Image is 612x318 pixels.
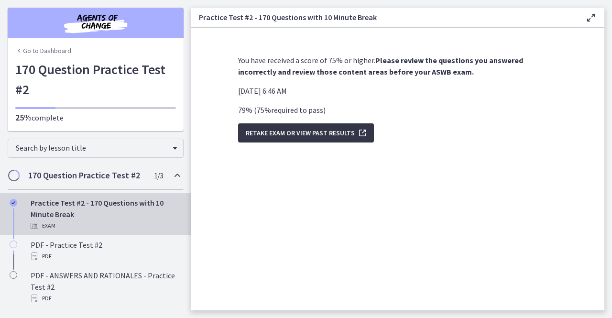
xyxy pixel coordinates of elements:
span: [DATE] 6:46 AM [238,86,287,96]
h2: 170 Question Practice Test #2 [28,170,145,181]
div: PDF [31,293,180,304]
span: 25% [15,112,32,123]
p: complete [15,112,176,123]
div: PDF - ANSWERS AND RATIONALES - Practice Test #2 [31,270,180,304]
div: PDF [31,251,180,262]
span: 1 / 3 [154,170,163,181]
p: You have received a score of 75% or higher. [238,55,557,77]
button: Retake Exam OR View Past Results [238,123,374,143]
div: Exam [31,220,180,231]
div: Search by lesson title [8,139,184,158]
h1: 170 Question Practice Test #2 [15,59,176,99]
img: Agents of Change Social Work Test Prep [38,11,153,34]
strong: Please review the questions you answered incorrectly and review those content areas before your A... [238,55,523,77]
h3: Practice Test #2 - 170 Questions with 10 Minute Break [199,11,570,23]
div: Practice Test #2 - 170 Questions with 10 Minute Break [31,197,180,231]
div: PDF - Practice Test #2 [31,239,180,262]
span: Search by lesson title [16,143,168,153]
span: 79 % ( 75 % required to pass ) [238,105,326,115]
span: Retake Exam OR View Past Results [246,127,355,139]
a: Go to Dashboard [15,46,71,55]
i: Completed [10,199,17,207]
